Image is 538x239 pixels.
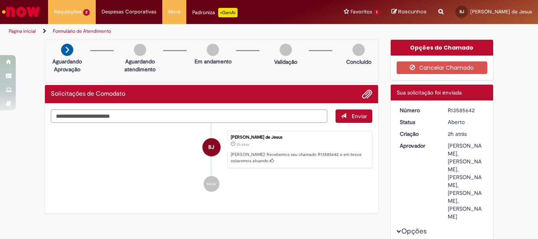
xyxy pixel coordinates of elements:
span: Rascunhos [398,8,427,15]
div: Opções do Chamado [391,40,493,56]
p: Em andamento [195,57,232,65]
p: Validação [274,58,297,66]
a: Página inicial [9,28,36,34]
textarea: Digite sua mensagem aqui... [51,109,327,123]
img: ServiceNow [1,4,41,20]
dt: Status [394,118,442,126]
span: Enviar [352,113,367,120]
div: R13585642 [448,106,484,114]
span: More [168,8,180,16]
a: Rascunhos [391,8,427,16]
div: [PERSON_NAME], [PERSON_NAME], [PERSON_NAME], [PERSON_NAME], [PERSON_NAME] [448,142,484,220]
a: Formulário de Atendimento [53,28,111,34]
li: Brendan Borges de Jesus [51,131,372,169]
span: Despesas Corporativas [102,8,156,16]
dt: Número [394,106,442,114]
dt: Aprovador [394,142,442,150]
ul: Trilhas de página [6,24,353,39]
button: Cancelar Chamado [397,61,488,74]
p: +GenAi [218,8,237,17]
div: 01/10/2025 12:00:21 [448,130,484,138]
p: Concluído [346,58,371,66]
time: 01/10/2025 12:00:21 [448,130,467,137]
span: Requisições [54,8,82,16]
div: Brendan Borges de Jesus [202,138,221,156]
img: img-circle-grey.png [352,44,365,56]
p: Aguardando atendimento [121,57,159,73]
span: [PERSON_NAME] de Jesus [470,8,532,15]
span: 2 [83,9,90,16]
h2: Solicitações de Comodato Histórico de tíquete [51,91,125,98]
span: BJ [208,138,214,157]
div: Aberto [448,118,484,126]
img: img-circle-grey.png [134,44,146,56]
button: Adicionar anexos [362,89,372,99]
span: 2h atrás [448,130,467,137]
div: Padroniza [192,8,237,17]
span: 1 [374,9,380,16]
ul: Histórico de tíquete [51,123,372,200]
span: 2h atrás [237,142,249,147]
dt: Criação [394,130,442,138]
span: BJ [460,9,464,14]
p: Aguardando Aprovação [48,57,86,73]
img: arrow-next.png [61,44,73,56]
span: Favoritos [351,8,372,16]
span: Sua solicitação foi enviada [397,89,462,96]
p: [PERSON_NAME]! Recebemos seu chamado R13585642 e em breve estaremos atuando. [231,152,368,164]
button: Enviar [336,109,372,123]
div: [PERSON_NAME] de Jesus [231,135,368,140]
img: img-circle-grey.png [207,44,219,56]
img: img-circle-grey.png [280,44,292,56]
